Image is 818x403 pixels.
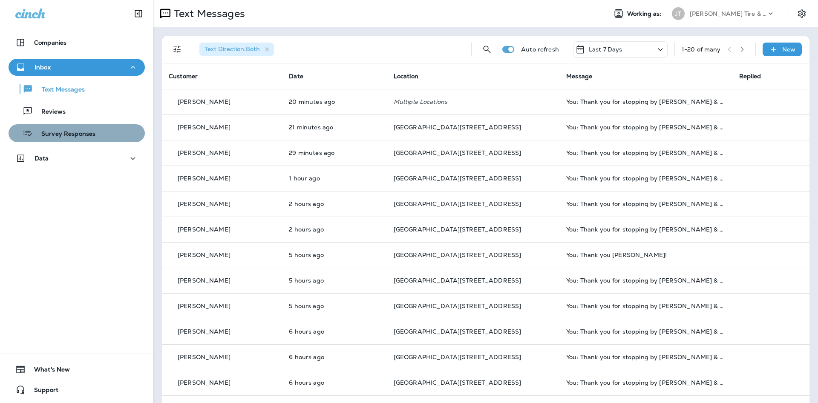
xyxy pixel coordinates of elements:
[9,150,145,167] button: Data
[794,6,809,21] button: Settings
[289,354,380,360] p: Aug 29, 2025 08:12 AM
[521,46,559,53] p: Auto refresh
[289,98,380,105] p: Aug 29, 2025 02:12 PM
[178,200,230,207] p: [PERSON_NAME]
[178,252,230,258] p: [PERSON_NAME]
[566,328,725,335] div: You: Thank you for stopping by Jensen Tire & Auto - South 144th Street. Please take 30 seconds to...
[289,226,380,233] p: Aug 29, 2025 11:58 AM
[34,39,66,46] p: Companies
[170,7,245,20] p: Text Messages
[9,80,145,98] button: Text Messages
[289,200,380,207] p: Aug 29, 2025 11:58 AM
[9,34,145,51] button: Companies
[566,124,725,131] div: You: Thank you for stopping by Jensen Tire & Auto - South 144th Street. Please take 30 seconds to...
[394,174,521,182] span: [GEOGRAPHIC_DATA][STREET_ADDRESS]
[566,226,725,233] div: You: Thank you for stopping by Jensen Tire & Auto - South 144th Street. Please take 30 seconds to...
[289,124,380,131] p: Aug 29, 2025 02:11 PM
[9,102,145,120] button: Reviews
[394,149,521,157] span: [GEOGRAPHIC_DATA][STREET_ADDRESS]
[589,46,622,53] p: Last 7 Days
[178,277,230,284] p: [PERSON_NAME]
[690,10,766,17] p: [PERSON_NAME] Tire & Auto
[178,175,230,182] p: [PERSON_NAME]
[394,302,521,310] span: [GEOGRAPHIC_DATA][STREET_ADDRESS]
[9,361,145,378] button: What's New
[739,72,761,80] span: Replied
[289,175,380,182] p: Aug 29, 2025 01:00 PM
[178,98,230,105] p: [PERSON_NAME]
[627,10,663,17] span: Working as:
[289,252,380,258] p: Aug 29, 2025 09:18 AM
[127,5,150,22] button: Collapse Sidebar
[169,41,186,58] button: Filters
[9,381,145,398] button: Support
[289,149,380,156] p: Aug 29, 2025 02:03 PM
[178,328,230,335] p: [PERSON_NAME]
[566,149,725,156] div: You: Thank you for stopping by Jensen Tire & Auto - South 144th Street. Please take 30 seconds to...
[394,72,418,80] span: Location
[178,226,230,233] p: [PERSON_NAME]
[394,353,521,361] span: [GEOGRAPHIC_DATA][STREET_ADDRESS]
[169,72,198,80] span: Customer
[394,226,521,233] span: [GEOGRAPHIC_DATA][STREET_ADDRESS]
[566,200,725,207] div: You: Thank you for stopping by Jensen Tire & Auto - South 144th Street. Please take 30 seconds to...
[33,86,85,94] p: Text Messages
[566,175,725,182] div: You: Thank you for stopping by Jensen Tire & Auto - South 144th Street. Please take 30 seconds to...
[782,46,795,53] p: New
[199,43,274,56] div: Text Direction:Both
[682,46,721,53] div: 1 - 20 of many
[394,98,553,105] p: Multiple Locations
[178,303,230,309] p: [PERSON_NAME]
[672,7,685,20] div: JT
[566,72,592,80] span: Message
[178,379,230,386] p: [PERSON_NAME]
[204,45,260,53] span: Text Direction : Both
[394,328,521,335] span: [GEOGRAPHIC_DATA][STREET_ADDRESS]
[566,252,725,258] div: You: Thank you Marvin!
[289,379,380,386] p: Aug 29, 2025 08:12 AM
[33,108,66,116] p: Reviews
[289,328,380,335] p: Aug 29, 2025 08:12 AM
[35,64,51,71] p: Inbox
[9,59,145,76] button: Inbox
[289,72,303,80] span: Date
[289,303,380,309] p: Aug 29, 2025 08:59 AM
[35,155,49,162] p: Data
[26,366,70,376] span: What's New
[478,41,495,58] button: Search Messages
[566,277,725,284] div: You: Thank you for stopping by Jensen Tire & Auto - South 144th Street. Please take 30 seconds to...
[178,124,230,131] p: [PERSON_NAME]
[178,354,230,360] p: [PERSON_NAME]
[394,200,521,208] span: [GEOGRAPHIC_DATA][STREET_ADDRESS]
[26,386,58,397] span: Support
[33,130,95,138] p: Survey Responses
[9,124,145,142] button: Survey Responses
[566,379,725,386] div: You: Thank you for stopping by Jensen Tire & Auto - South 144th Street. Please take 30 seconds to...
[394,277,521,284] span: [GEOGRAPHIC_DATA][STREET_ADDRESS]
[566,354,725,360] div: You: Thank you for stopping by Jensen Tire & Auto - South 144th Street. Please take 30 seconds to...
[178,149,230,156] p: [PERSON_NAME]
[394,251,521,259] span: [GEOGRAPHIC_DATA][STREET_ADDRESS]
[566,98,725,105] div: You: Thank you for stopping by Jensen Tire & Auto - South 144th Street. Please take 30 seconds to...
[289,277,380,284] p: Aug 29, 2025 08:59 AM
[394,123,521,131] span: [GEOGRAPHIC_DATA][STREET_ADDRESS]
[394,379,521,386] span: [GEOGRAPHIC_DATA][STREET_ADDRESS]
[566,303,725,309] div: You: Thank you for stopping by Jensen Tire & Auto - South 144th Street. Please take 30 seconds to...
